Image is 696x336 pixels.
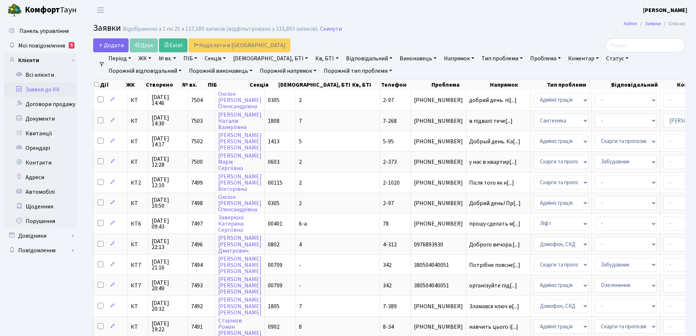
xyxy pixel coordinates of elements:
[268,199,279,207] span: 0305
[191,96,203,104] span: 7504
[218,255,262,275] a: [PERSON_NAME][PERSON_NAME][PERSON_NAME]
[351,80,380,90] th: Кв, БТІ
[152,177,185,188] span: [DATE] 12:10
[18,42,65,50] span: Мої повідомлення
[383,261,392,269] span: 342
[249,80,278,90] th: Секція
[4,243,77,258] a: Повідомлення
[218,234,262,255] a: [PERSON_NAME][PERSON_NAME]Дмитрович
[4,185,77,199] a: Автомобілі
[606,38,685,52] input: Пошук...
[299,137,302,146] span: 5
[186,65,255,77] a: Порожній виконавець
[469,302,519,310] span: Зламався ключ в[...]
[383,323,394,331] span: 8-34
[469,261,520,269] span: Потрібне поясне[...]
[343,52,395,65] a: Відповідальний
[4,141,77,155] a: Орендарі
[469,96,517,104] span: добрий день. лі[...]
[191,220,203,228] span: 7497
[268,117,279,125] span: 1808
[145,80,182,90] th: Створено
[152,156,185,168] span: [DATE] 12:28
[299,96,302,104] span: 2
[131,97,145,103] span: КТ
[4,199,77,214] a: Щоденник
[152,238,185,250] span: [DATE] 22:13
[527,52,564,65] a: Проблема
[414,303,463,309] span: [PHONE_NUMBER]
[383,220,389,228] span: 78
[25,4,77,16] span: Таун
[69,42,75,49] div: 5
[383,96,394,104] span: 2-97
[469,199,521,207] span: Добрий день! Пр[...]
[299,282,301,290] span: -
[152,259,185,271] span: [DATE] 21:16
[218,193,262,214] a: Оксіон[PERSON_NAME]Олександрівна
[93,38,129,52] a: Додати
[191,261,203,269] span: 7494
[159,38,187,52] a: Excel
[131,283,145,288] span: КТ7
[414,97,463,103] span: [PHONE_NUMBER]
[268,261,282,269] span: 00709
[312,52,341,65] a: Кв, БТІ
[191,158,203,166] span: 7500
[123,26,319,33] div: Відображено з 1 по 25 з 127,180 записів (відфільтровано з 133,893 записів).
[299,302,302,310] span: 7
[218,275,262,296] a: [PERSON_NAME][PERSON_NAME][PERSON_NAME]
[278,80,351,90] th: [DEMOGRAPHIC_DATA], БТІ
[414,159,463,165] span: [PHONE_NUMBER]
[218,173,262,193] a: [PERSON_NAME][PERSON_NAME]Вікторівна
[469,117,513,125] span: в підвалі тече[...]
[131,118,145,124] span: КТ
[152,115,185,127] span: [DATE] 14:30
[383,117,397,125] span: 7-268
[546,80,611,90] th: Тип проблеми
[4,24,77,38] a: Панель управління
[414,262,463,268] span: 380504040051
[218,131,262,152] a: [PERSON_NAME][PERSON_NAME][PERSON_NAME]
[299,117,302,125] span: 7
[661,20,685,28] li: Список
[383,282,392,290] span: 342
[191,323,203,331] span: 7491
[4,229,77,243] a: Довідники
[191,302,203,310] span: 7492
[268,96,279,104] span: 0305
[152,280,185,291] span: [DATE] 20:49
[299,323,302,331] span: 8
[131,159,145,165] span: КТ
[7,3,22,18] img: logo.png
[152,94,185,106] span: [DATE] 14:46
[152,218,185,230] span: [DATE] 09:43
[299,199,302,207] span: 2
[469,158,517,166] span: у нас в квартир[...]
[91,4,110,16] button: Переключити навігацію
[4,68,77,82] a: Всі клієнти
[469,282,517,290] span: організуйте під[...]
[152,321,185,332] span: [DATE] 19:22
[98,41,124,49] span: Додати
[218,152,262,172] a: [PERSON_NAME]МаріяСергіївна
[4,38,77,53] a: Мої повідомлення5
[218,214,244,234] a: ЗаверюхаКатеринаСергіївна
[320,26,342,33] a: Скинути
[156,52,179,65] a: № вх.
[218,90,262,110] a: Оксіон[PERSON_NAME]Олександрівна
[414,118,463,124] span: [PHONE_NUMBER]
[383,179,400,187] span: 2-1020
[4,214,77,229] a: Порушення
[414,324,463,330] span: [PHONE_NUMBER]
[383,199,394,207] span: 2-97
[257,65,319,77] a: Порожній напрямок
[191,282,203,290] span: 7493
[268,220,282,228] span: 00401
[4,53,77,68] a: Клієнти
[131,303,145,309] span: КТ
[131,139,145,144] span: КТ
[152,300,185,312] span: [DATE] 20:32
[131,262,145,268] span: КТ7
[191,117,203,125] span: 7503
